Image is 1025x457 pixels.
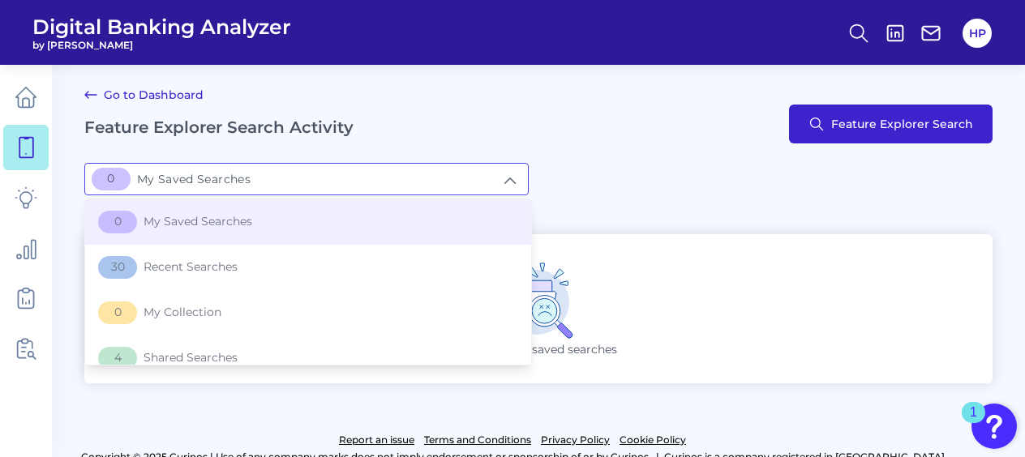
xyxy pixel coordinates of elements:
[98,301,137,324] span: 0
[32,39,291,51] span: by [PERSON_NAME]
[84,234,993,383] div: You have no saved searches
[98,347,238,369] span: Shared Searches
[98,256,238,279] span: Recent Searches
[98,256,137,279] span: 30
[963,19,992,48] button: HP
[339,431,414,449] a: Report an issue
[971,404,1017,449] button: Open Resource Center, 1 new notification
[424,431,531,449] a: Terms and Conditions
[620,431,686,449] a: Cookie Policy
[84,117,354,137] h2: Feature Explorer Search Activity
[98,211,252,233] span: My Saved Searches
[789,105,993,143] button: Feature Explorer Search
[98,347,137,369] span: 4
[831,117,973,130] span: Feature Explorer Search
[98,211,137,233] span: 0
[98,301,221,324] span: My Collection
[970,412,977,434] div: 1
[32,15,291,39] span: Digital Banking Analyzer
[541,431,610,449] a: Privacy Policy
[84,85,204,105] a: Go to Dashboard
